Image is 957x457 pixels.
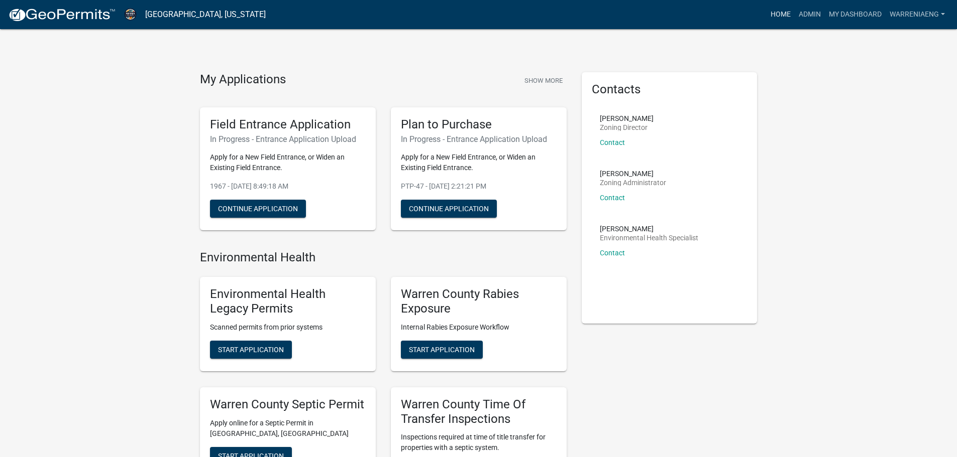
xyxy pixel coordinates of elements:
[600,124,654,131] p: Zoning Director
[401,200,497,218] button: Continue Application
[795,5,825,24] a: Admin
[600,225,698,232] p: [PERSON_NAME]
[210,341,292,359] button: Start Application
[401,397,557,426] h5: Warren County Time Of Transfer Inspections
[592,82,748,97] h5: Contacts
[600,194,625,202] a: Contact
[767,5,795,24] a: Home
[401,152,557,173] p: Apply for a New Field Entrance, or Widen an Existing Field Entrance.
[401,432,557,453] p: Inspections required at time of title transfer for properties with a septic system.
[409,345,475,353] span: Start Application
[210,322,366,333] p: Scanned permits from prior systems
[210,134,366,144] h6: In Progress - Entrance Application Upload
[600,138,625,146] a: Contact
[401,341,483,359] button: Start Application
[210,287,366,316] h5: Environmental Health Legacy Permits
[200,72,286,87] h4: My Applications
[600,115,654,122] p: [PERSON_NAME]
[210,418,366,439] p: Apply online for a Septic Permit in [GEOGRAPHIC_DATA], [GEOGRAPHIC_DATA]
[218,345,284,353] span: Start Application
[200,250,567,265] h4: Environmental Health
[825,5,886,24] a: My Dashboard
[401,134,557,144] h6: In Progress - Entrance Application Upload
[600,249,625,257] a: Contact
[210,397,366,412] h5: Warren County Septic Permit
[210,117,366,132] h5: Field Entrance Application
[210,200,306,218] button: Continue Application
[600,170,666,177] p: [PERSON_NAME]
[600,179,666,186] p: Zoning Administrator
[210,181,366,192] p: 1967 - [DATE] 8:49:18 AM
[401,322,557,333] p: Internal Rabies Exposure Workflow
[520,72,567,89] button: Show More
[401,181,557,192] p: PTP-47 - [DATE] 2:21:21 PM
[600,234,698,241] p: Environmental Health Specialist
[886,5,949,24] a: WarrenIAEng
[401,287,557,316] h5: Warren County Rabies Exposure
[210,152,366,173] p: Apply for a New Field Entrance, or Widen an Existing Field Entrance.
[145,6,266,23] a: [GEOGRAPHIC_DATA], [US_STATE]
[124,8,137,21] img: Warren County, Iowa
[401,117,557,132] h5: Plan to Purchase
